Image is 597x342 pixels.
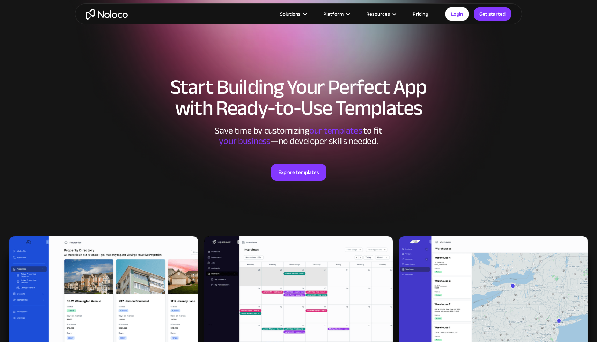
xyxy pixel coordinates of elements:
[86,9,128,20] a: home
[271,164,326,181] a: Explore templates
[323,9,344,18] div: Platform
[474,7,511,21] a: Get started
[404,9,437,18] a: Pricing
[358,9,404,18] div: Resources
[280,9,301,18] div: Solutions
[309,122,362,139] span: our templates
[82,77,515,119] h1: Start Building Your Perfect App with Ready-to-Use Templates
[366,9,390,18] div: Resources
[445,7,469,21] a: Login
[219,132,270,150] span: your business
[194,126,403,146] div: Save time by customizing to fit ‍ —no developer skills needed.
[315,9,358,18] div: Platform
[271,9,315,18] div: Solutions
